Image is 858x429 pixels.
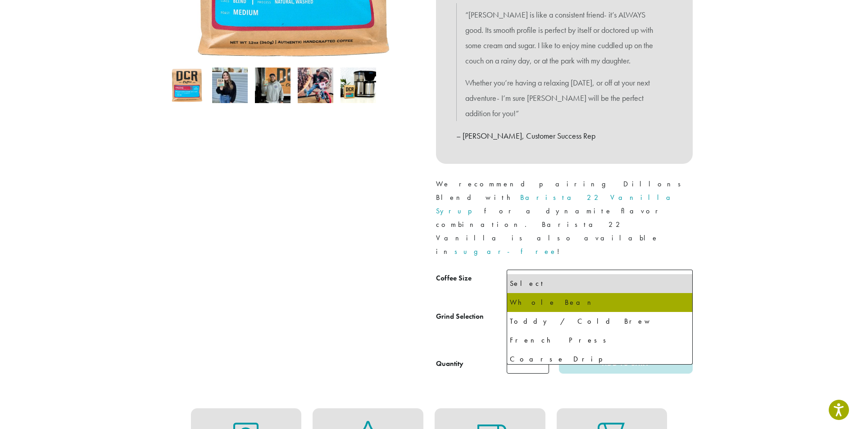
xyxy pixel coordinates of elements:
[507,274,692,293] li: Select
[507,270,693,292] span: 5 lb | $95.00 $71.25
[298,68,333,103] img: David Morris picks Dillons for 2021
[465,75,663,121] p: Whether you’re having a relaxing [DATE], or off at your next adventure- I’m sure [PERSON_NAME] wi...
[510,334,690,347] div: French Press
[436,177,693,258] p: We recommend pairing Dillons Blend with for a dynamite flavor combination. Barista 22 Vanilla is ...
[454,247,557,256] a: sugar-free
[510,315,690,328] div: Toddy / Cold Brew
[465,7,663,68] p: “[PERSON_NAME] is like a consistent friend- it’s ALWAYS good. Its smooth profile is perfect by it...
[510,296,690,309] div: Whole Bean
[436,193,677,216] a: Barista 22 Vanilla Syrup
[212,68,248,103] img: Dillons - Image 2
[436,358,463,369] div: Quantity
[169,68,205,103] img: Dillons
[436,272,507,285] label: Coffee Size
[436,310,507,323] label: Grind Selection
[255,68,291,103] img: Dillons - Image 3
[456,128,672,144] p: – [PERSON_NAME], Customer Success Rep
[511,272,588,289] span: 5 lb | $95.00 $71.25
[340,68,376,103] img: Dillons - Image 5
[510,352,690,366] div: Coarse Drip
